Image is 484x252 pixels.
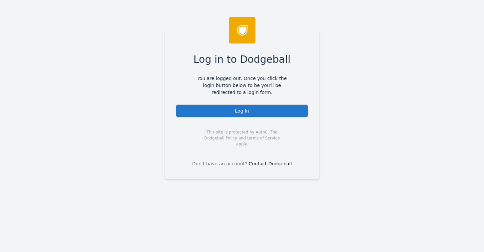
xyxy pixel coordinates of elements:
[176,104,308,118] div: Log In
[198,129,286,147] span: This site is protected by Auth0. The Dodgeball Policy and terms of Service apply.
[192,160,247,167] span: Don't have an account?
[194,52,291,67] span: Log in to Dodgeball
[192,75,292,96] span: You are logged out. Once you click the login button below to be you'll be redirected to a login f...
[249,161,292,166] a: Contact Dodgeball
